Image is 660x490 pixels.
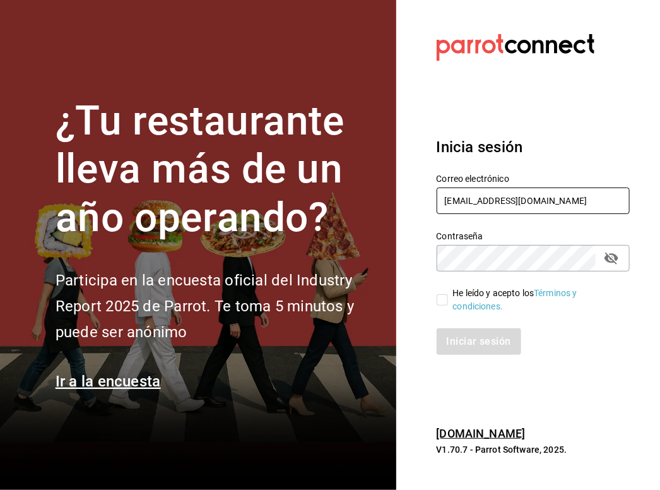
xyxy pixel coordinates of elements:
[56,373,161,390] a: Ir a la encuesta
[437,427,526,440] a: [DOMAIN_NAME]
[437,174,630,183] label: Correo electrónico
[56,97,381,242] h1: ¿Tu restaurante lleva más de un año operando?
[437,188,630,214] input: Ingresa tu correo electrónico
[437,443,630,456] p: V1.70.7 - Parrot Software, 2025.
[601,248,622,269] button: passwordField
[453,288,577,311] a: Términos y condiciones.
[437,136,630,158] h3: Inicia sesión
[453,287,620,313] div: He leído y acepto los
[56,268,381,345] h2: Participa en la encuesta oficial del Industry Report 2025 de Parrot. Te toma 5 minutos y puede se...
[437,232,630,241] label: Contraseña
